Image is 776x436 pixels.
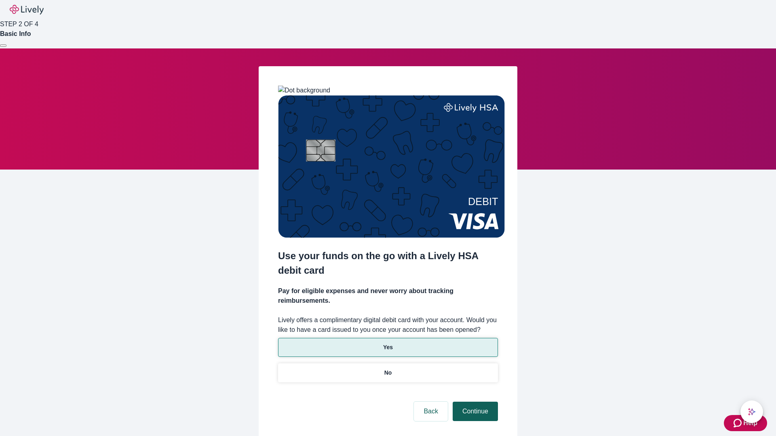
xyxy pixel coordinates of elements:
h2: Use your funds on the go with a Lively HSA debit card [278,249,498,278]
svg: Lively AI Assistant [748,408,756,416]
h4: Pay for eligible expenses and never worry about tracking reimbursements. [278,286,498,306]
button: Zendesk support iconHelp [724,415,767,431]
img: Debit card [278,95,505,238]
button: Continue [453,402,498,421]
img: Dot background [278,86,330,95]
button: Yes [278,338,498,357]
img: Lively [10,5,44,15]
p: No [384,369,392,377]
span: Help [743,418,757,428]
label: Lively offers a complimentary digital debit card with your account. Would you like to have a card... [278,315,498,335]
svg: Zendesk support icon [734,418,743,428]
button: Back [414,402,448,421]
button: No [278,363,498,382]
button: chat [740,400,763,423]
p: Yes [383,343,393,352]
